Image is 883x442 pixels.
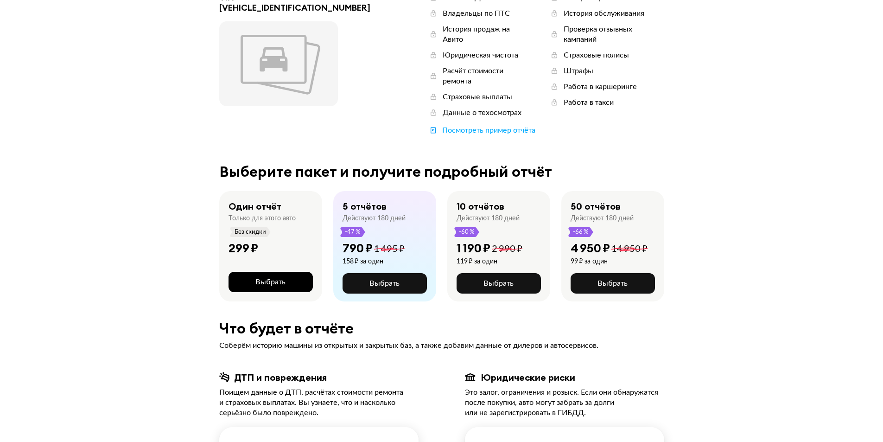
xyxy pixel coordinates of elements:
[597,280,628,287] span: Выбрать
[457,273,541,294] button: Выбрать
[369,280,400,287] span: Выбрать
[571,214,634,223] div: Действуют 180 дней
[229,214,296,223] div: Только для этого авто
[229,272,313,292] button: Выбрать
[443,92,512,102] div: Страховые выплаты
[572,227,589,237] span: -66 %
[443,50,518,60] div: Юридическая чистота
[457,241,490,256] div: 1 190 ₽
[564,97,614,108] div: Работа в такси
[374,244,405,254] span: 1 495 ₽
[457,200,504,212] div: 10 отчётов
[229,200,281,212] div: Один отчёт
[564,66,593,76] div: Штрафы
[481,372,575,384] div: Юридические риски
[234,372,327,384] div: ДТП и повреждения
[571,273,655,294] button: Выбрать
[443,66,531,86] div: Расчёт стоимости ремонта
[564,50,629,60] div: Страховые полисы
[344,227,361,237] span: -47 %
[564,8,644,19] div: История обслуживания
[564,82,637,92] div: Работа в каршеринге
[255,278,286,286] span: Выбрать
[343,200,387,212] div: 5 отчётов
[229,241,258,256] div: 299 ₽
[611,244,648,254] span: 14 950 ₽
[443,8,510,19] div: Владельцы по ПТС
[492,244,522,254] span: 2 990 ₽
[457,257,522,266] div: 119 ₽ за один
[234,227,267,237] span: Без скидки
[443,24,531,45] div: История продаж на Авито
[483,280,514,287] span: Выбрать
[564,24,664,45] div: Проверка отзывных кампаний
[465,387,664,418] div: Это залог, ограничения и розыск. Если они обнаружатся после покупки, авто могут забрать за долги ...
[219,320,664,337] div: Что будет в отчёте
[458,227,475,237] span: -60 %
[343,257,405,266] div: 158 ₽ за один
[571,241,610,256] div: 4 950 ₽
[343,241,373,256] div: 790 ₽
[571,257,648,266] div: 99 ₽ за один
[571,200,621,212] div: 50 отчётов
[442,125,535,135] div: Посмотреть пример отчёта
[443,108,521,118] div: Данные о техосмотрах
[429,125,535,135] a: Посмотреть пример отчёта
[343,214,406,223] div: Действуют 180 дней
[343,273,427,294] button: Выбрать
[457,214,520,223] div: Действуют 180 дней
[219,340,664,351] div: Соберём историю машины из открытых и закрытых баз, а также добавим данные от дилеров и автосервисов.
[219,163,664,180] div: Выберите пакет и получите подробный отчёт
[219,387,419,418] div: Поищем данные о ДТП, расчётах стоимости ремонта и страховых выплатах. Вы узнаете, что и насколько...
